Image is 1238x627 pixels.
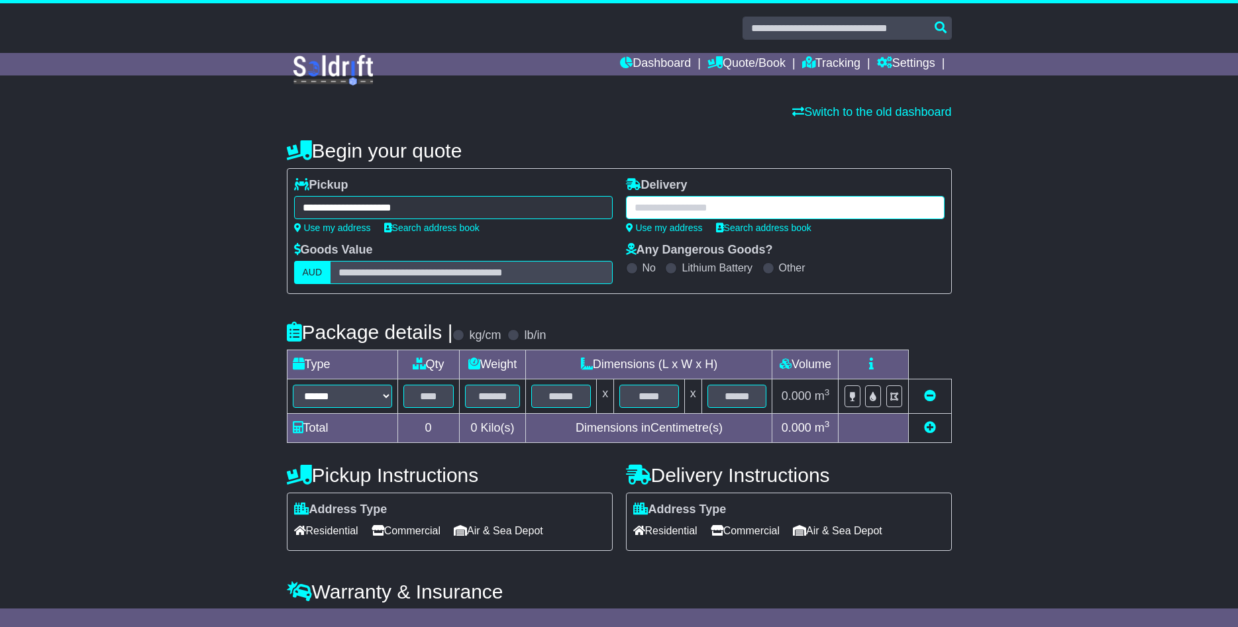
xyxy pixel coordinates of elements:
a: Use my address [626,222,703,233]
td: Volume [772,350,839,379]
a: Quote/Book [707,53,786,75]
sup: 3 [825,387,830,397]
span: Commercial [372,520,440,541]
h4: Pickup Instructions [287,464,613,486]
span: m [815,421,830,434]
span: 0 [470,421,477,434]
span: Residential [294,520,358,541]
label: Delivery [626,178,688,193]
h4: Begin your quote [287,140,952,162]
a: Use my address [294,222,371,233]
h4: Package details | [287,321,453,343]
td: x [597,379,614,414]
td: Qty [397,350,459,379]
td: Kilo(s) [459,414,526,443]
h4: Warranty & Insurance [287,581,952,603]
label: AUD [294,261,331,284]
td: Dimensions (L x W x H) [526,350,772,379]
label: lb/in [524,328,546,343]
span: 0.000 [782,389,811,403]
a: Settings [877,53,935,75]
label: kg/cm [469,328,501,343]
span: m [815,389,830,403]
label: Other [779,262,805,274]
label: Address Type [633,503,727,517]
label: No [643,262,656,274]
label: Pickup [294,178,348,193]
td: Type [287,350,397,379]
label: Any Dangerous Goods? [626,243,773,258]
span: Residential [633,520,697,541]
span: Commercial [711,520,780,541]
td: Weight [459,350,526,379]
a: Search address book [384,222,480,233]
span: 0.000 [782,421,811,434]
a: Switch to the old dashboard [792,105,951,119]
td: 0 [397,414,459,443]
span: Air & Sea Depot [454,520,543,541]
a: Search address book [716,222,811,233]
label: Lithium Battery [682,262,752,274]
td: x [684,379,701,414]
td: Total [287,414,397,443]
a: Remove this item [924,389,936,403]
label: Goods Value [294,243,373,258]
sup: 3 [825,419,830,429]
td: Dimensions in Centimetre(s) [526,414,772,443]
span: Air & Sea Depot [793,520,882,541]
h4: Delivery Instructions [626,464,952,486]
a: Tracking [802,53,860,75]
a: Dashboard [620,53,691,75]
label: Address Type [294,503,387,517]
a: Add new item [924,421,936,434]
